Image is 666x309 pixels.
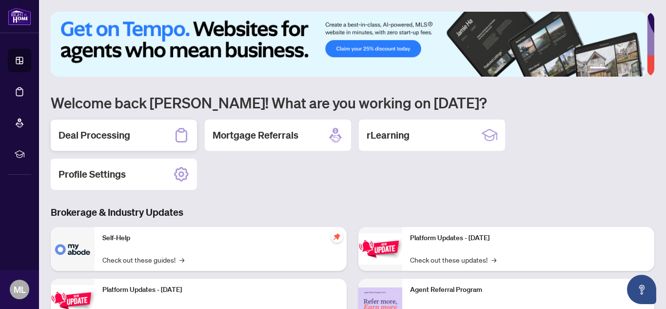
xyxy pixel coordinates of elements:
[51,227,95,271] img: Self-Help
[59,128,130,142] h2: Deal Processing
[14,283,26,296] span: ML
[51,12,647,77] img: Slide 0
[641,67,645,71] button: 6
[8,7,31,25] img: logo
[358,233,402,264] img: Platform Updates - June 23, 2025
[491,254,496,265] span: →
[331,231,343,243] span: pushpin
[625,67,629,71] button: 4
[51,93,654,112] h1: Welcome back [PERSON_NAME]! What are you working on [DATE]?
[590,67,606,71] button: 1
[627,275,656,304] button: Open asap
[102,254,184,265] a: Check out these guides!→
[617,67,621,71] button: 3
[367,128,410,142] h2: rLearning
[59,167,126,181] h2: Profile Settings
[102,233,339,244] p: Self-Help
[213,128,298,142] h2: Mortgage Referrals
[410,233,646,244] p: Platform Updates - [DATE]
[410,285,646,295] p: Agent Referral Program
[102,285,339,295] p: Platform Updates - [DATE]
[410,254,496,265] a: Check out these updates!→
[633,67,637,71] button: 5
[179,254,184,265] span: →
[609,67,613,71] button: 2
[51,206,654,219] h3: Brokerage & Industry Updates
